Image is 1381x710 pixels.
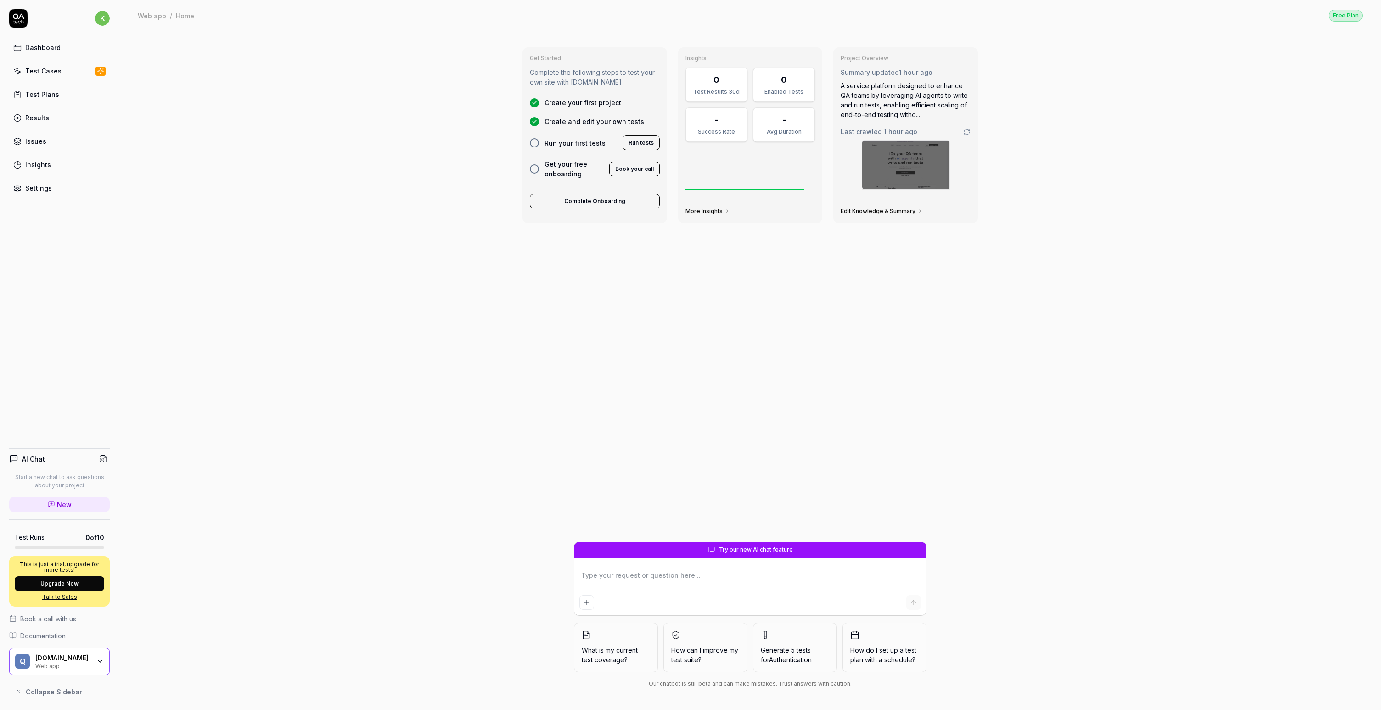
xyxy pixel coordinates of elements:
div: Settings [25,183,52,193]
div: Issues [25,136,46,146]
a: New [9,497,110,512]
span: Last crawled [841,127,917,136]
button: How can I improve my test suite? [663,623,747,672]
h3: Insights [685,55,815,62]
span: k [95,11,110,26]
a: Insights [9,156,110,174]
h3: Get Started [530,55,660,62]
img: Screenshot [862,141,949,189]
div: Test Cases [25,66,62,76]
button: What is my current test coverage? [574,623,658,672]
div: Our chatbot is still beta and can make mistakes. Trust answers with caution. [574,680,926,688]
button: Q[DOMAIN_NAME]Web app [9,648,110,676]
div: Avg Duration [759,128,809,136]
button: Free Plan [1329,9,1363,22]
p: This is just a trial, upgrade for more tests! [15,562,104,573]
button: Collapse Sidebar [9,682,110,701]
div: Results [25,113,49,123]
div: 0 [713,73,719,86]
div: 0 [781,73,787,86]
a: Book your call [609,163,660,173]
a: Go to crawling settings [963,128,971,135]
h5: Test Runs [15,533,45,541]
a: Book a call with us [9,614,110,624]
div: Insights [25,160,51,169]
div: Web app [35,662,90,669]
div: - [714,113,718,126]
button: Add attachment [579,595,594,610]
div: Dashboard [25,43,61,52]
button: Complete Onboarding [530,194,660,208]
button: Generate 5 tests forAuthentication [753,623,837,672]
span: Generate 5 tests for Authentication [761,646,812,664]
span: Create and edit your own tests [545,117,644,126]
h4: AI Chat [22,454,45,464]
span: Summary updated [841,68,899,76]
a: Issues [9,132,110,150]
div: Test Plans [25,90,59,99]
span: 0 of 10 [85,533,104,542]
div: Success Rate [691,128,741,136]
span: Documentation [20,631,66,641]
span: Create your first project [545,98,621,107]
button: Run tests [623,135,660,150]
a: More Insights [685,208,730,215]
button: k [95,9,110,28]
a: Dashboard [9,39,110,56]
p: Start a new chat to ask questions about your project [9,473,110,490]
a: Documentation [9,631,110,641]
a: Settings [9,179,110,197]
a: Test Plans [9,85,110,103]
button: Book your call [609,162,660,176]
h3: Project Overview [841,55,971,62]
button: Upgrade Now [15,576,104,591]
div: - [782,113,786,126]
div: A service platform designed to enhance QA teams by leveraging AI agents to write and run tests, e... [841,81,971,119]
span: Collapse Sidebar [26,687,82,697]
a: Test Cases [9,62,110,80]
a: Talk to Sales [15,593,104,601]
div: Test Results 30d [691,88,741,96]
a: Edit Knowledge & Summary [841,208,923,215]
a: Results [9,109,110,127]
span: How do I set up a test plan with a schedule? [850,645,919,665]
div: Web app [138,11,166,20]
div: Free Plan [1329,10,1363,22]
span: How can I improve my test suite? [671,645,740,665]
div: Home [176,11,194,20]
time: 1 hour ago [884,128,917,135]
div: QA.tech [35,654,90,662]
span: New [57,500,72,509]
span: Get your free onboarding [545,159,604,179]
div: Enabled Tests [759,88,809,96]
span: What is my current test coverage? [582,645,650,665]
div: / [170,11,172,20]
a: Run tests [623,137,660,147]
p: Complete the following steps to test your own site with [DOMAIN_NAME] [530,68,660,87]
span: Try our new AI chat feature [719,546,793,554]
span: Q [15,654,30,669]
time: 1 hour ago [899,68,932,76]
span: Book a call with us [20,614,76,624]
span: Run your first tests [545,138,606,148]
button: How do I set up a test plan with a schedule? [842,623,926,672]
